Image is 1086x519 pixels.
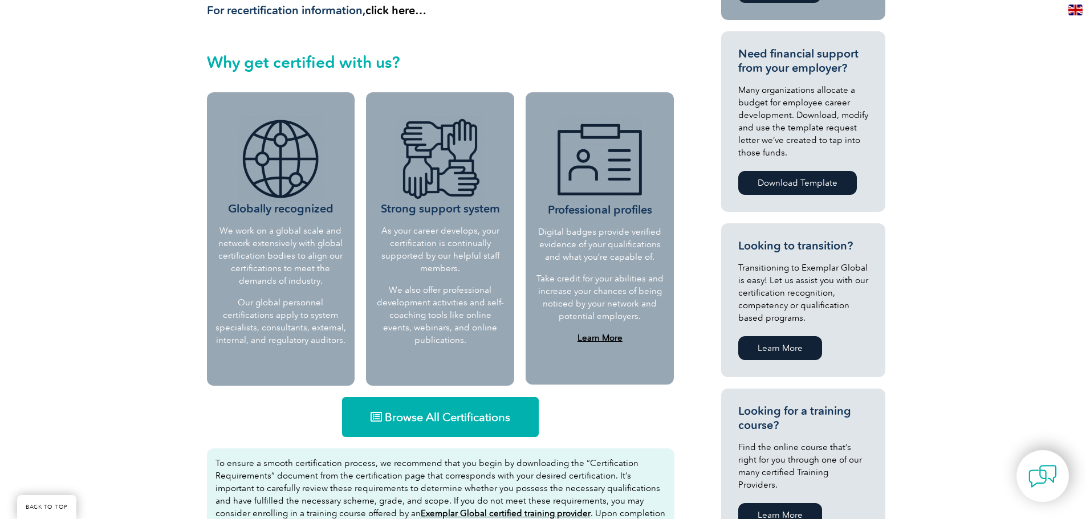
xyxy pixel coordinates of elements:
img: en [1068,5,1083,15]
h3: Strong support system [375,116,506,216]
p: Many organizations allocate a budget for employee career development. Download, modify and use th... [738,84,868,159]
h2: Why get certified with us? [207,53,674,71]
a: Learn More [577,333,623,343]
p: Digital badges provide verified evidence of your qualifications and what you’re capable of. [535,226,664,263]
h3: For recertification information, [207,3,674,18]
p: We also offer professional development activities and self-coaching tools like online events, web... [375,284,506,346]
h3: Need financial support from your employer? [738,47,868,75]
a: Learn More [738,336,822,360]
p: Find the online course that’s right for you through one of our many certified Training Providers. [738,441,868,491]
a: BACK TO TOP [17,495,76,519]
h3: Professional profiles [535,117,664,217]
p: Take credit for your abilities and increase your chances of being noticed by your network and pot... [535,272,664,322]
p: Transitioning to Exemplar Global is easy! Let us assist you with our certification recognition, c... [738,261,868,324]
h3: Looking for a training course? [738,404,868,432]
a: click here… [365,3,426,17]
a: Browse All Certifications [342,397,539,437]
p: Our global personnel certifications apply to system specialists, consultants, external, internal,... [215,296,347,346]
h3: Looking to transition? [738,239,868,253]
a: Exemplar Global certified training provider [421,508,591,518]
h3: Globally recognized [215,116,347,216]
p: We work on a global scale and network extensively with global certification bodies to align our c... [215,224,347,287]
img: contact-chat.png [1028,462,1057,491]
span: Browse All Certifications [385,411,510,423]
a: Download Template [738,171,857,195]
p: As your career develops, your certification is continually supported by our helpful staff members. [375,224,506,275]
